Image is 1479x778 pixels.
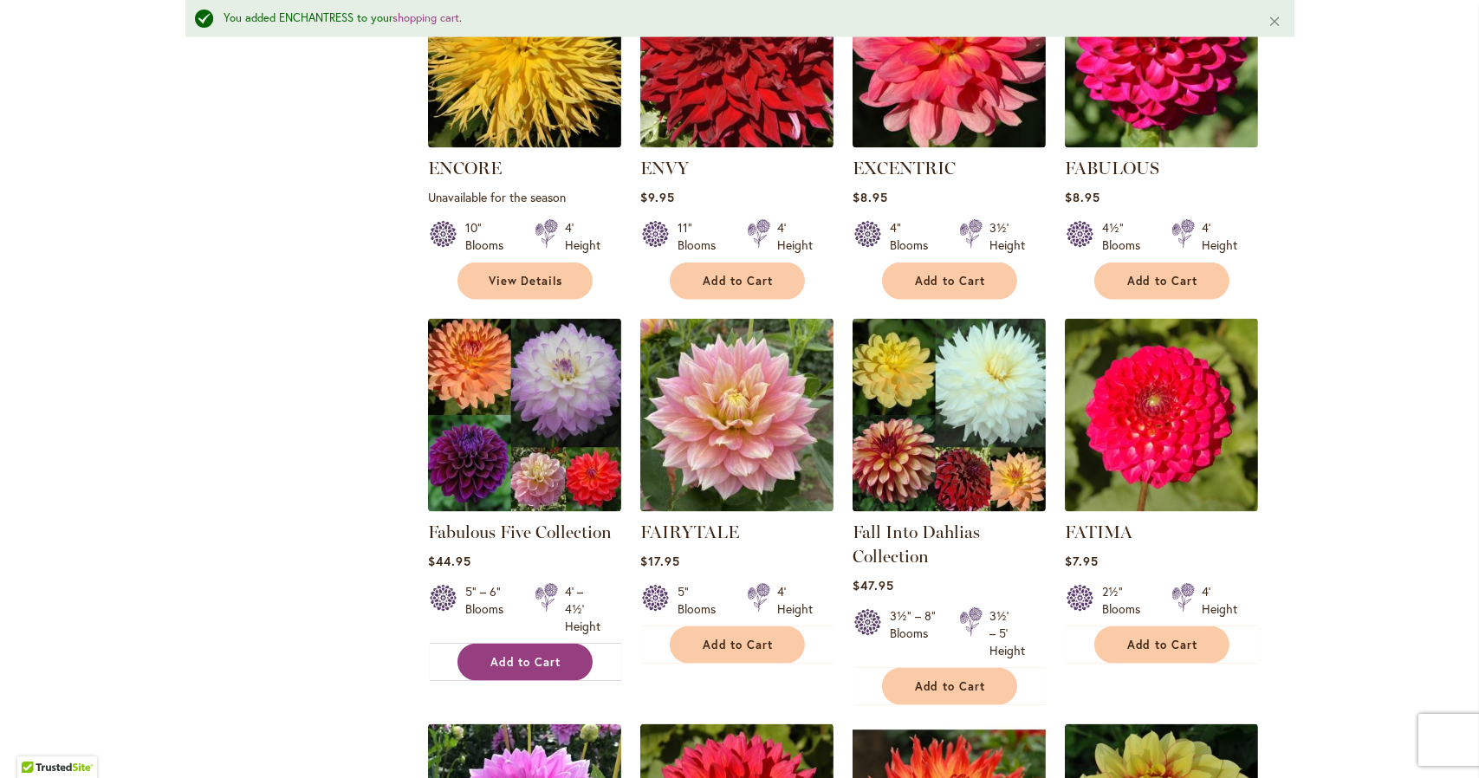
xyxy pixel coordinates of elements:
[853,522,980,567] a: Fall Into Dahlias Collection
[428,189,621,205] p: Unavailable for the season
[640,499,834,515] a: Fairytale
[853,319,1046,512] img: Fall Into Dahlias Collection
[853,158,956,178] a: EXCENTRIC
[393,10,460,25] a: shopping cart
[915,679,986,694] span: Add to Cart
[1127,638,1198,652] span: Add to Cart
[13,716,62,765] iframe: Launch Accessibility Center
[989,607,1025,659] div: 3½' – 5' Height
[989,219,1025,254] div: 3½' Height
[853,499,1046,515] a: Fall Into Dahlias Collection
[1094,263,1229,300] button: Add to Cart
[565,219,600,254] div: 4' Height
[777,219,813,254] div: 4' Height
[640,553,680,569] span: $17.95
[853,135,1046,152] a: EXCENTRIC
[915,274,986,289] span: Add to Cart
[703,274,774,289] span: Add to Cart
[882,668,1017,705] button: Add to Cart
[670,263,805,300] button: Add to Cart
[882,263,1017,300] button: Add to Cart
[640,158,689,178] a: ENVY
[428,499,621,515] a: Fabulous Five Collection
[457,644,593,681] button: Add to Cart
[640,319,834,512] img: Fairytale
[465,583,514,635] div: 5" – 6" Blooms
[678,219,726,254] div: 11" Blooms
[490,655,561,670] span: Add to Cart
[640,189,675,205] span: $9.95
[1065,499,1258,515] a: FATIMA
[428,522,612,542] a: Fabulous Five Collection
[1094,626,1229,664] button: Add to Cart
[890,219,938,254] div: 4" Blooms
[1202,219,1237,254] div: 4' Height
[1065,553,1099,569] span: $7.95
[678,583,726,618] div: 5" Blooms
[1065,522,1132,542] a: FATIMA
[457,263,593,300] a: View Details
[777,583,813,618] div: 4' Height
[1065,189,1100,205] span: $8.95
[853,577,894,593] span: $47.95
[853,189,888,205] span: $8.95
[428,553,471,569] span: $44.95
[1102,219,1151,254] div: 4½" Blooms
[1202,583,1237,618] div: 4' Height
[1127,274,1198,289] span: Add to Cart
[703,638,774,652] span: Add to Cart
[670,626,805,664] button: Add to Cart
[1065,319,1258,512] img: FATIMA
[224,10,1242,27] div: You added ENCHANTRESS to your .
[489,274,563,289] span: View Details
[890,607,938,659] div: 3½" – 8" Blooms
[428,319,621,512] img: Fabulous Five Collection
[465,219,514,254] div: 10" Blooms
[1102,583,1151,618] div: 2½" Blooms
[565,583,600,635] div: 4' – 4½' Height
[428,135,621,152] a: ENCORE
[640,135,834,152] a: Envy
[1065,135,1258,152] a: FABULOUS
[640,522,739,542] a: FAIRYTALE
[428,158,502,178] a: ENCORE
[1065,158,1159,178] a: FABULOUS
